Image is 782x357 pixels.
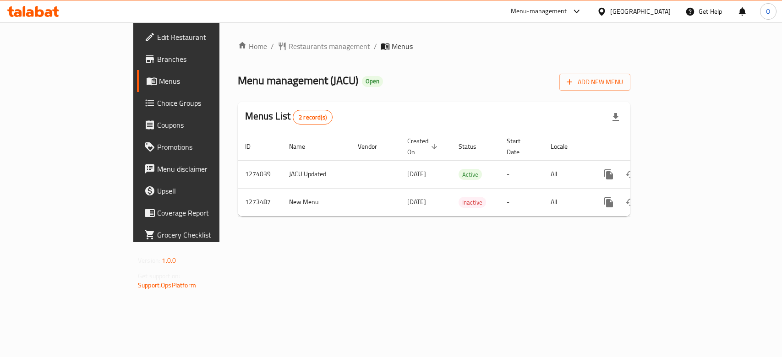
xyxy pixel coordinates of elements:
[137,224,264,246] a: Grocery Checklist
[459,197,486,208] span: Inactive
[245,109,333,124] h2: Menus List
[157,32,257,43] span: Edit Restaurant
[137,202,264,224] a: Coverage Report
[591,133,693,161] th: Actions
[157,119,257,130] span: Coupons
[620,163,642,185] button: Change Status
[137,92,264,114] a: Choice Groups
[511,6,567,17] div: Menu-management
[238,41,630,52] nav: breadcrumb
[766,6,770,16] span: O
[278,41,370,52] a: Restaurants management
[374,41,377,52] li: /
[407,135,440,157] span: Created On
[157,163,257,174] span: Menu disclaimer
[407,196,426,208] span: [DATE]
[271,41,274,52] li: /
[137,26,264,48] a: Edit Restaurant
[137,48,264,70] a: Branches
[598,163,620,185] button: more
[610,6,671,16] div: [GEOGRAPHIC_DATA]
[282,188,350,216] td: New Menu
[137,180,264,202] a: Upsell
[138,279,196,291] a: Support.OpsPlatform
[392,41,413,52] span: Menus
[245,141,262,152] span: ID
[138,254,160,266] span: Version:
[238,70,358,91] span: Menu management ( JACU )
[162,254,176,266] span: 1.0.0
[138,270,180,282] span: Get support on:
[293,110,333,124] div: Total records count
[362,76,383,87] div: Open
[289,141,317,152] span: Name
[407,168,426,180] span: [DATE]
[157,141,257,152] span: Promotions
[238,133,693,216] table: enhanced table
[551,141,580,152] span: Locale
[137,70,264,92] a: Menus
[598,191,620,213] button: more
[362,77,383,85] span: Open
[157,207,257,218] span: Coverage Report
[157,185,257,196] span: Upsell
[289,41,370,52] span: Restaurants management
[459,169,482,180] div: Active
[507,135,532,157] span: Start Date
[543,188,591,216] td: All
[605,106,627,128] div: Export file
[137,158,264,180] a: Menu disclaimer
[358,141,389,152] span: Vendor
[159,76,257,87] span: Menus
[459,169,482,180] span: Active
[157,229,257,240] span: Grocery Checklist
[543,160,591,188] td: All
[157,54,257,65] span: Branches
[620,191,642,213] button: Change Status
[157,97,257,108] span: Choice Groups
[567,76,623,88] span: Add New Menu
[499,188,543,216] td: -
[499,160,543,188] td: -
[137,114,264,136] a: Coupons
[459,141,488,152] span: Status
[559,74,630,91] button: Add New Menu
[282,160,350,188] td: JACU Updated
[137,136,264,158] a: Promotions
[293,113,332,122] span: 2 record(s)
